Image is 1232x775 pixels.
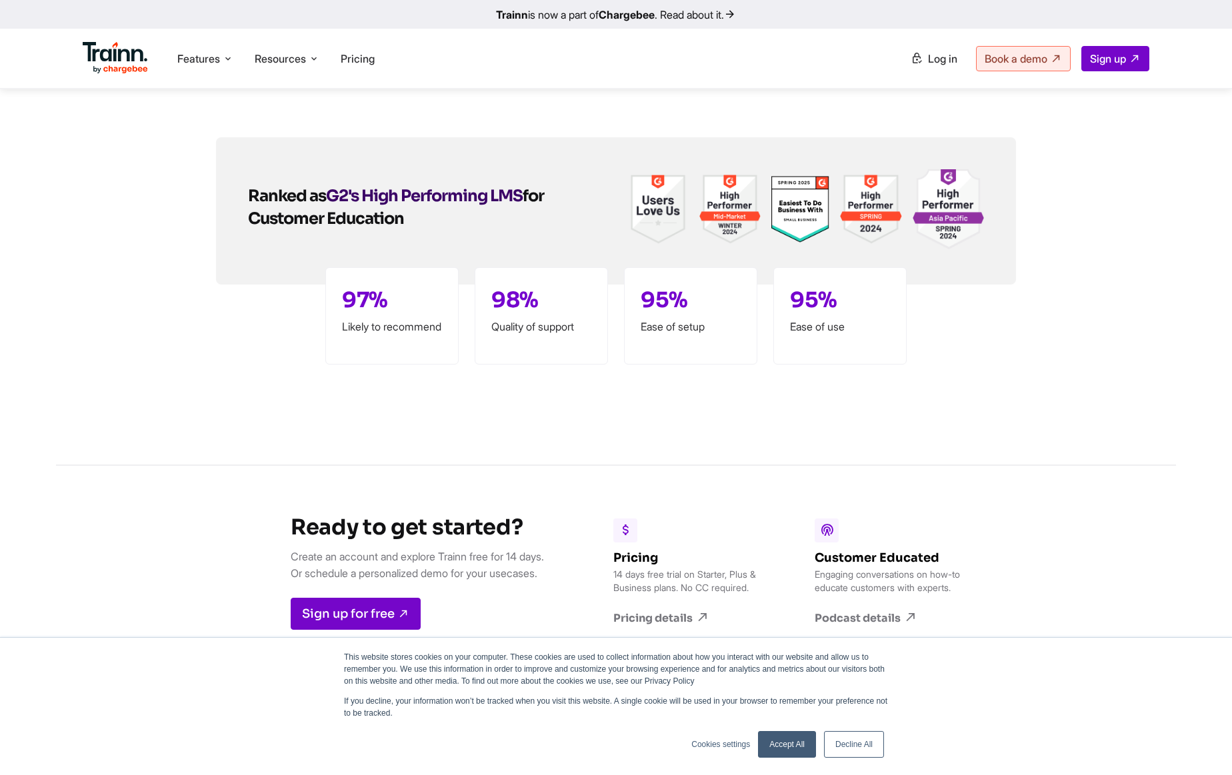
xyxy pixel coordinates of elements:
p: Engaging conversations on how-to educate customers with experts. [815,568,968,594]
p: Create an account and explore Trainn free for 14 days. Or schedule a personalized demo for your u... [291,548,544,582]
span: Features [177,51,220,66]
span: 98% [491,287,539,313]
a: Pricing [341,52,375,65]
p: Ease of use [790,321,890,332]
img: Trainn | Customer Onboarding Software [699,169,761,249]
span: Log in [928,52,957,65]
a: Cookies settings [691,738,750,750]
a: Podcast details [815,610,968,625]
img: Trainn Logo [83,42,148,74]
h6: Customer Educated [815,550,968,565]
a: G2's High Performing LMS [326,186,523,206]
a: Log in [903,47,965,71]
span: Book a demo [985,52,1047,65]
p: Likely to recommend [342,321,442,332]
span: Resources [255,51,306,66]
p: Quality of support [491,321,591,332]
p: 14 days free trial on Starter, Plus & Business plans. No CC required. [613,568,767,594]
img: Trainn | Customer Onboarding Software [771,176,829,243]
span: 95% [790,287,837,313]
span: 97% [342,287,388,313]
p: This website stores cookies on your computer. These cookies are used to collect information about... [344,651,888,687]
a: Decline All [824,731,884,758]
b: Chargebee [599,8,655,21]
img: Trainn | Customer Onboarding Software [913,169,984,249]
img: Trainn | Customer Onboarding Software [627,169,689,249]
a: Sign up for free [291,598,421,630]
b: Trainn [496,8,528,21]
a: Sign up [1081,46,1149,71]
img: Trainn | Customer Onboarding Software [840,169,901,249]
h6: Pricing [613,550,767,565]
span: Sign up [1090,52,1126,65]
a: Book a demo [976,46,1071,71]
p: Ease of setup [641,321,741,332]
h3: Ready to get started? [291,514,544,540]
h2: Ranked as for Customer Education [248,185,568,230]
a: Accept All [758,731,816,758]
p: If you decline, your information won’t be tracked when you visit this website. A single cookie wi... [344,695,888,719]
a: Pricing details [613,610,767,625]
span: 95% [641,287,688,313]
